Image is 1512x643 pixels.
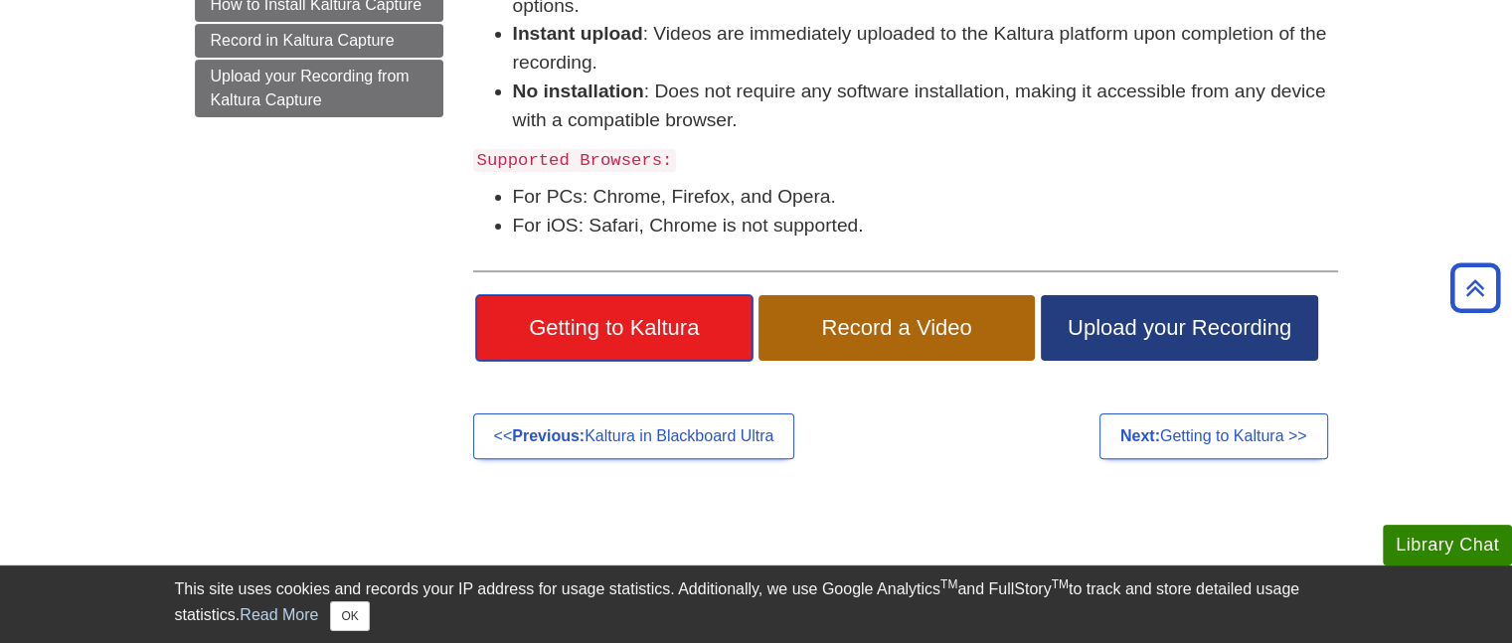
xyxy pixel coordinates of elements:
strong: Previous: [512,427,585,444]
span: Upload your Recording [1056,315,1302,341]
code: Supported Browsers: [473,149,677,172]
a: <<Previous:Kaltura in Blackboard Ultra [473,413,795,459]
strong: Next: [1120,427,1160,444]
sup: TM [940,577,957,591]
button: Library Chat [1383,525,1512,565]
button: Close [330,601,369,631]
a: Upload your Recording [1041,295,1317,361]
a: Read More [240,606,318,623]
a: Next:Getting to Kaltura >> [1099,413,1328,459]
li: For PCs: Chrome, Firefox, and Opera. [513,183,1338,212]
div: This site uses cookies and records your IP address for usage statistics. Additionally, we use Goo... [175,577,1338,631]
a: Back to Top [1443,274,1507,301]
span: Record a Video [773,315,1020,341]
a: Upload your Recording from Kaltura Capture [195,60,443,117]
sup: TM [1052,577,1069,591]
strong: Instant upload [513,23,643,44]
li: For iOS: Safari, Chrome is not supported. [513,212,1338,241]
span: Getting to Kaltura [491,315,738,341]
strong: No installation [513,80,644,101]
a: Getting to Kaltura [476,295,753,361]
li: : Videos are immediately uploaded to the Kaltura platform upon completion of the recording. [513,20,1338,78]
a: Record a Video [758,295,1035,361]
li: : Does not require any software installation, making it accessible from any device with a compati... [513,78,1338,135]
a: Record in Kaltura Capture [195,24,443,58]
